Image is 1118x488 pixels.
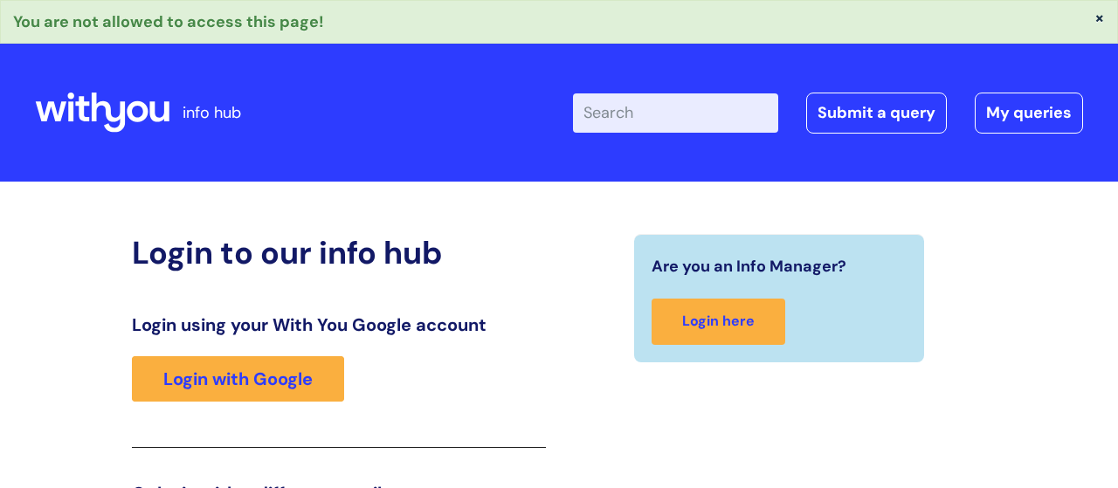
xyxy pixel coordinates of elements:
[573,93,778,132] input: Search
[652,252,846,280] span: Are you an Info Manager?
[975,93,1083,133] a: My queries
[806,93,947,133] a: Submit a query
[132,356,344,402] a: Login with Google
[652,299,785,345] a: Login here
[183,99,241,127] p: info hub
[132,234,546,271] h2: Login to our info hub
[132,314,546,335] h3: Login using your With You Google account
[1094,10,1105,25] button: ×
